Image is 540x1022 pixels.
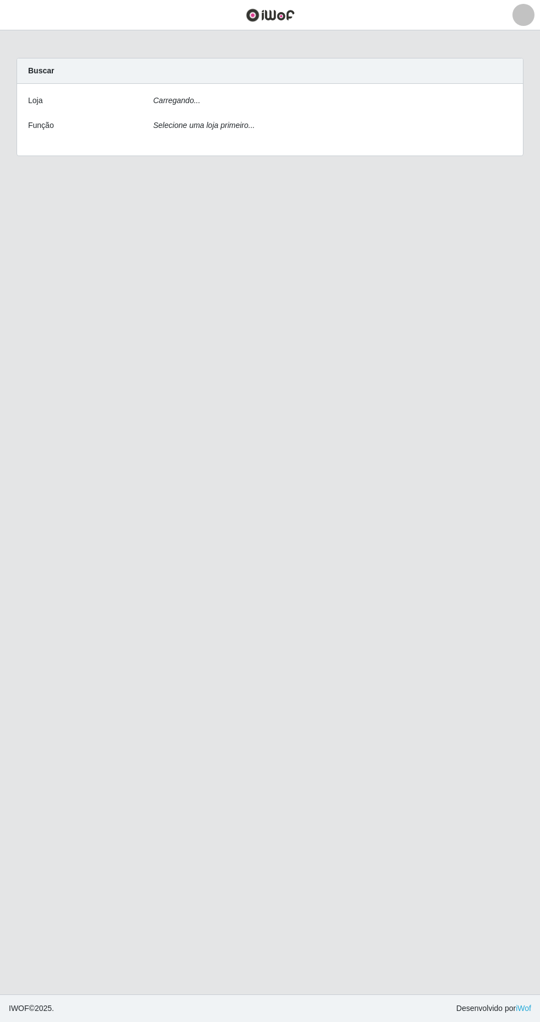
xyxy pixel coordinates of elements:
[9,1003,54,1014] span: © 2025 .
[246,8,295,22] img: CoreUI Logo
[153,121,255,130] i: Selecione uma loja primeiro...
[28,66,54,75] strong: Buscar
[456,1003,531,1014] span: Desenvolvido por
[28,120,54,131] label: Função
[516,1004,531,1013] a: iWof
[28,95,42,106] label: Loja
[9,1004,29,1013] span: IWOF
[153,96,201,105] i: Carregando...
